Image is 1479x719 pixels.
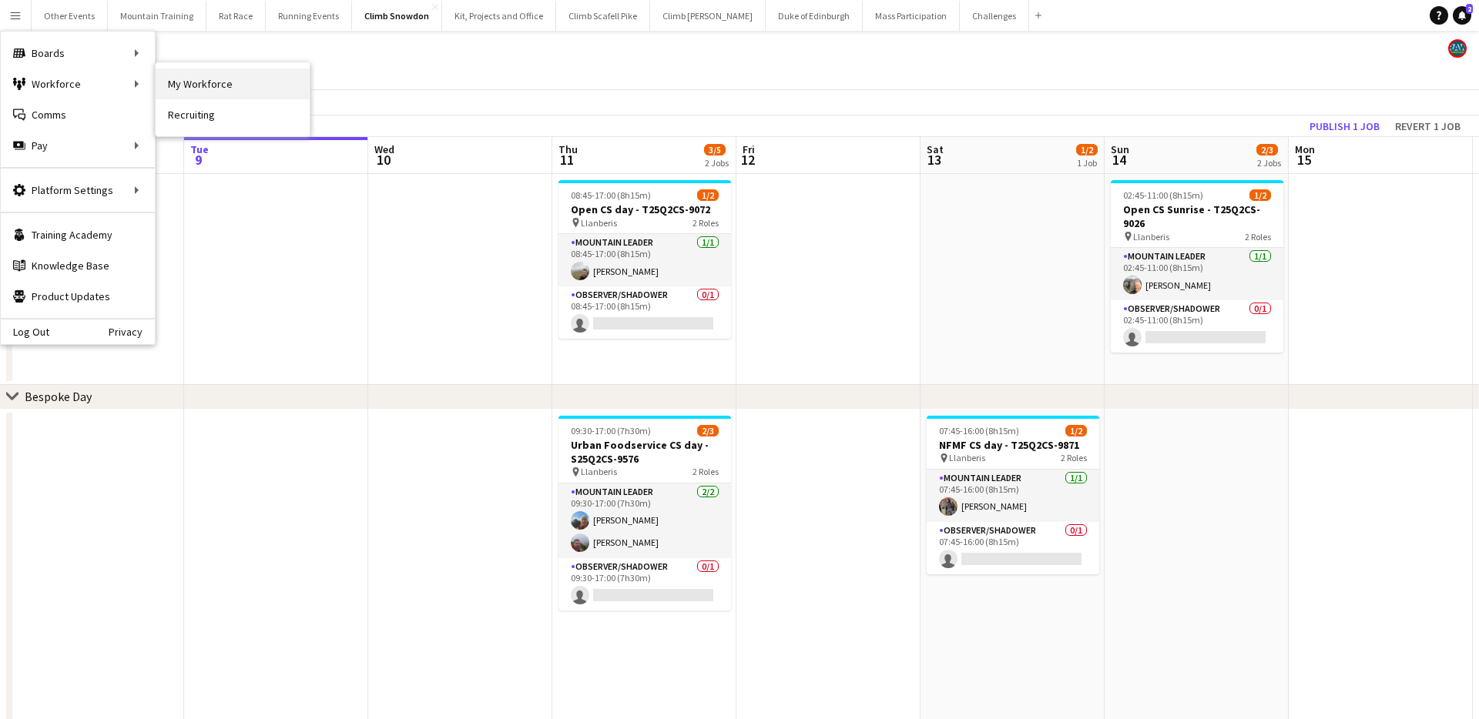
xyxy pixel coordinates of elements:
[558,438,731,466] h3: Urban Foodservice CS day - S25Q2CS-9576
[558,483,731,558] app-card-role: Mountain Leader2/209:30-17:00 (7h30m)[PERSON_NAME][PERSON_NAME]
[1303,116,1386,136] button: Publish 1 job
[266,1,352,31] button: Running Events
[571,189,651,201] span: 08:45-17:00 (8h15m)
[109,326,155,338] a: Privacy
[1293,151,1315,169] span: 15
[927,470,1099,522] app-card-role: Mountain Leader1/107:45-16:00 (8h15m)[PERSON_NAME]
[1,250,155,281] a: Knowledge Base
[1466,4,1473,14] span: 2
[705,157,729,169] div: 2 Jobs
[1,326,49,338] a: Log Out
[949,452,985,463] span: Llanberis
[704,144,726,156] span: 3/5
[1111,142,1129,156] span: Sun
[1,69,155,99] div: Workforce
[581,466,617,477] span: Llanberis
[650,1,766,31] button: Climb [PERSON_NAME]
[558,142,578,156] span: Thu
[1389,116,1467,136] button: Revert 1 job
[1249,189,1271,201] span: 1/2
[697,189,719,201] span: 1/2
[1,281,155,312] a: Product Updates
[1,175,155,206] div: Platform Settings
[927,416,1099,574] app-job-card: 07:45-16:00 (8h15m)1/2NFMF CS day - T25Q2CS-9871 Llanberis2 RolesMountain Leader1/107:45-16:00 (8...
[740,151,755,169] span: 12
[581,217,617,229] span: Llanberis
[558,234,731,286] app-card-role: Mountain Leader1/108:45-17:00 (8h15m)[PERSON_NAME]
[1256,144,1278,156] span: 2/3
[1108,151,1129,169] span: 14
[558,202,731,216] h3: Open CS day - T25Q2CS-9072
[190,142,209,156] span: Tue
[374,142,394,156] span: Wed
[206,1,266,31] button: Rat Race
[693,466,719,477] span: 2 Roles
[766,1,863,31] button: Duke of Edinburgh
[1245,231,1271,242] span: 2 Roles
[1295,142,1315,156] span: Mon
[1257,157,1281,169] div: 2 Jobs
[1111,180,1283,353] app-job-card: 02:45-11:00 (8h15m)1/2Open CS Sunrise - T25Q2CS-9026 Llanberis2 RolesMountain Leader1/102:45-11:0...
[1065,425,1087,436] span: 1/2
[1111,202,1283,230] h3: Open CS Sunrise - T25Q2CS-9026
[924,151,944,169] span: 13
[1,38,155,69] div: Boards
[1111,248,1283,300] app-card-role: Mountain Leader1/102:45-11:00 (8h15m)[PERSON_NAME]
[32,1,108,31] button: Other Events
[927,438,1099,452] h3: NFMF CS day - T25Q2CS-9871
[1133,231,1169,242] span: Llanberis
[108,1,206,31] button: Mountain Training
[1448,39,1467,58] app-user-avatar: Staff RAW Adventures
[863,1,960,31] button: Mass Participation
[156,99,310,130] a: Recruiting
[25,389,92,404] div: Bespoke Day
[571,425,651,436] span: 09:30-17:00 (7h30m)
[558,180,731,339] app-job-card: 08:45-17:00 (8h15m)1/2Open CS day - T25Q2CS-9072 Llanberis2 RolesMountain Leader1/108:45-17:00 (8...
[156,69,310,99] a: My Workforce
[442,1,556,31] button: Kit, Projects and Office
[693,217,719,229] span: 2 Roles
[927,142,944,156] span: Sat
[558,286,731,339] app-card-role: Observer/Shadower0/108:45-17:00 (8h15m)
[743,142,755,156] span: Fri
[1453,6,1471,25] a: 2
[697,425,719,436] span: 2/3
[1123,189,1203,201] span: 02:45-11:00 (8h15m)
[556,1,650,31] button: Climb Scafell Pike
[558,558,731,610] app-card-role: Observer/Shadower0/109:30-17:00 (7h30m)
[1061,452,1087,463] span: 2 Roles
[1111,300,1283,353] app-card-role: Observer/Shadower0/102:45-11:00 (8h15m)
[352,1,442,31] button: Climb Snowdon
[1077,157,1097,169] div: 1 Job
[1,99,155,130] a: Comms
[556,151,578,169] span: 11
[558,416,731,610] app-job-card: 09:30-17:00 (7h30m)2/3Urban Foodservice CS day - S25Q2CS-9576 Llanberis2 RolesMountain Leader2/20...
[372,151,394,169] span: 10
[939,425,1019,436] span: 07:45-16:00 (8h15m)
[960,1,1029,31] button: Challenges
[188,151,209,169] span: 9
[1,130,155,161] div: Pay
[1076,144,1098,156] span: 1/2
[1,219,155,250] a: Training Academy
[927,522,1099,574] app-card-role: Observer/Shadower0/107:45-16:00 (8h15m)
